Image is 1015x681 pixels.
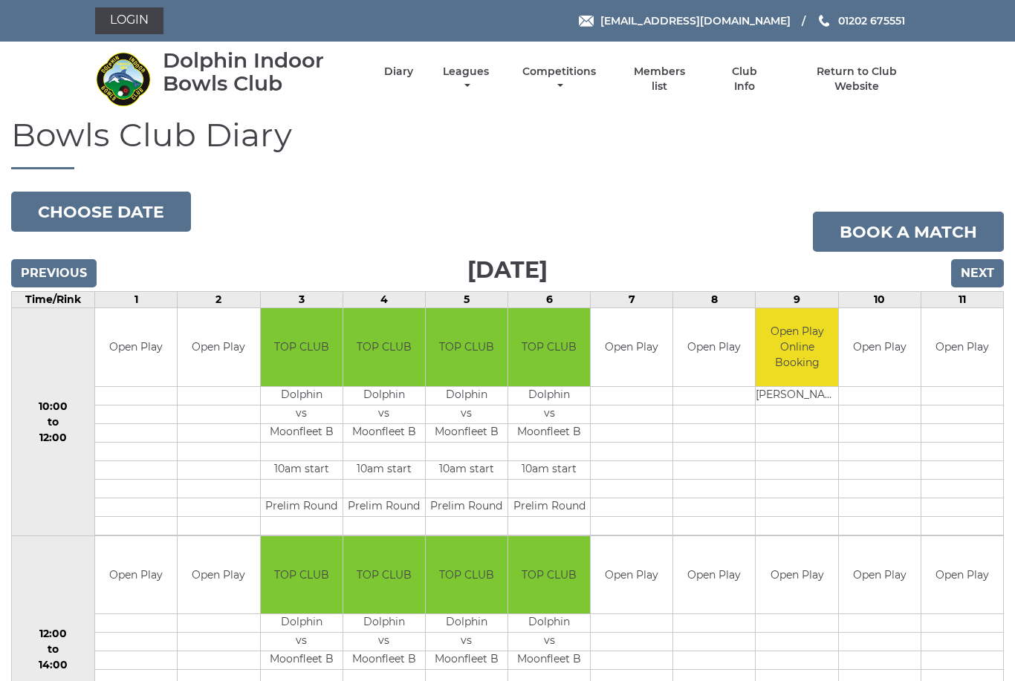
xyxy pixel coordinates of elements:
button: Choose date [11,192,191,232]
td: Open Play [591,536,672,614]
td: Dolphin [508,386,590,405]
td: 5 [425,292,507,308]
td: vs [426,405,507,423]
td: 9 [756,292,838,308]
a: Phone us 01202 675551 [817,13,905,29]
a: Competitions [519,65,600,94]
td: Prelim Round [343,498,425,516]
img: Dolphin Indoor Bowls Club [95,51,151,107]
td: 6 [508,292,591,308]
td: TOP CLUB [261,536,343,614]
td: TOP CLUB [343,308,425,386]
td: 7 [591,292,673,308]
td: Open Play [591,308,672,386]
div: Dolphin Indoor Bowls Club [163,49,358,95]
span: 01202 675551 [838,14,905,27]
td: vs [343,633,425,651]
td: vs [261,405,343,423]
img: Phone us [819,15,829,27]
td: Moonfleet B [261,651,343,670]
a: Book a match [813,212,1004,252]
td: TOP CLUB [508,536,590,614]
img: Email [579,16,594,27]
td: vs [426,633,507,651]
td: TOP CLUB [261,308,343,386]
td: Time/Rink [12,292,95,308]
td: TOP CLUB [343,536,425,614]
td: Dolphin [261,386,343,405]
td: 8 [673,292,756,308]
td: Moonfleet B [426,651,507,670]
input: Next [951,259,1004,287]
a: Return to Club Website [794,65,920,94]
a: Club Info [720,65,768,94]
td: Moonfleet B [343,651,425,670]
td: 2 [178,292,260,308]
td: 10am start [508,460,590,479]
a: Members list [626,65,694,94]
td: Open Play [839,308,921,386]
td: 10am start [343,460,425,479]
td: Open Play [178,536,259,614]
td: Dolphin [261,614,343,633]
td: Prelim Round [426,498,507,516]
input: Previous [11,259,97,287]
td: Dolphin [343,614,425,633]
td: 10 [838,292,921,308]
td: Dolphin [426,386,507,405]
td: Open Play Online Booking [756,308,837,386]
td: vs [343,405,425,423]
h1: Bowls Club Diary [11,117,1004,169]
td: Moonfleet B [508,651,590,670]
td: Moonfleet B [426,423,507,442]
td: Open Play [756,536,837,614]
td: Open Play [921,536,1003,614]
td: Dolphin [343,386,425,405]
td: Open Play [95,308,177,386]
td: vs [508,405,590,423]
td: 4 [343,292,425,308]
td: Open Play [178,308,259,386]
td: Moonfleet B [343,423,425,442]
td: Open Play [95,536,177,614]
td: Open Play [921,308,1003,386]
td: Open Play [839,536,921,614]
a: Email [EMAIL_ADDRESS][DOMAIN_NAME] [579,13,791,29]
td: vs [508,633,590,651]
td: Prelim Round [508,498,590,516]
td: 10am start [426,460,507,479]
td: 3 [260,292,343,308]
td: Open Play [673,536,755,614]
td: TOP CLUB [508,308,590,386]
td: Prelim Round [261,498,343,516]
td: Dolphin [508,614,590,633]
a: Login [95,7,163,34]
td: 1 [95,292,178,308]
span: [EMAIL_ADDRESS][DOMAIN_NAME] [600,14,791,27]
td: [PERSON_NAME] [756,386,837,405]
td: vs [261,633,343,651]
td: 10:00 to 12:00 [12,308,95,536]
a: Diary [384,65,413,79]
td: TOP CLUB [426,536,507,614]
td: 10am start [261,460,343,479]
td: Moonfleet B [261,423,343,442]
td: TOP CLUB [426,308,507,386]
td: 11 [921,292,1003,308]
td: Open Play [673,308,755,386]
td: Dolphin [426,614,507,633]
td: Moonfleet B [508,423,590,442]
a: Leagues [439,65,493,94]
